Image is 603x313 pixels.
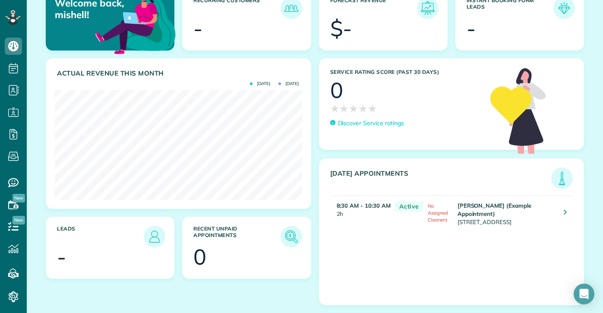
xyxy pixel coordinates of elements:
[467,18,476,39] div: -
[250,82,270,86] span: [DATE]
[278,82,299,86] span: [DATE]
[358,101,368,116] span: ★
[193,226,280,247] h3: Recent unpaid appointments
[339,101,349,116] span: ★
[13,194,25,202] span: New
[553,170,571,187] img: icon_todays_appointments-901f7ab196bb0bea1936b74009e4eb5ffbc2d2711fa7634e0d609ed5ef32b18b.png
[428,203,448,223] span: No Assigned Cleaners
[57,246,66,268] div: -
[283,228,300,245] img: icon_unpaid_appointments-47b8ce3997adf2238b356f14209ab4cced10bd1f174958f3ca8f1d0dd7fffeee.png
[395,201,423,212] span: Active
[193,18,202,39] div: -
[146,228,163,245] img: icon_leads-1bed01f49abd5b7fead27621c3d59655bb73ed531f8eeb49469d10e621d6b896.png
[330,196,391,231] td: 2h
[574,284,594,304] div: Open Intercom Messenger
[337,202,391,209] strong: 8:30 AM - 10:30 AM
[330,79,343,101] div: 0
[13,216,25,224] span: New
[349,101,358,116] span: ★
[57,70,302,77] h3: Actual Revenue this month
[330,69,482,75] h3: Service Rating score (past 30 days)
[455,196,557,231] td: [STREET_ADDRESS]
[330,170,552,189] h3: [DATE] Appointments
[330,101,340,116] span: ★
[57,226,144,247] h3: Leads
[368,101,377,116] span: ★
[338,119,404,128] p: Discover Service ratings
[193,246,206,268] div: 0
[458,202,531,217] strong: [PERSON_NAME] (Example Appointment)
[330,18,352,39] div: $-
[330,119,404,128] a: Discover Service ratings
